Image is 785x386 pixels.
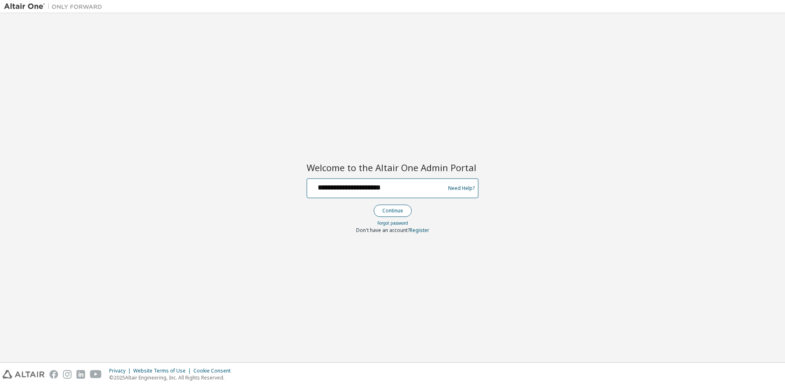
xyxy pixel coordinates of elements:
div: Privacy [109,368,133,374]
img: youtube.svg [90,370,102,379]
img: altair_logo.svg [2,370,45,379]
img: linkedin.svg [76,370,85,379]
img: Altair One [4,2,106,11]
button: Continue [374,205,412,217]
img: instagram.svg [63,370,72,379]
span: Don't have an account? [356,227,410,234]
p: © 2025 Altair Engineering, Inc. All Rights Reserved. [109,374,235,381]
div: Website Terms of Use [133,368,193,374]
img: facebook.svg [49,370,58,379]
a: Register [410,227,429,234]
h2: Welcome to the Altair One Admin Portal [307,162,478,173]
div: Cookie Consent [193,368,235,374]
a: Forgot password [377,220,408,226]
